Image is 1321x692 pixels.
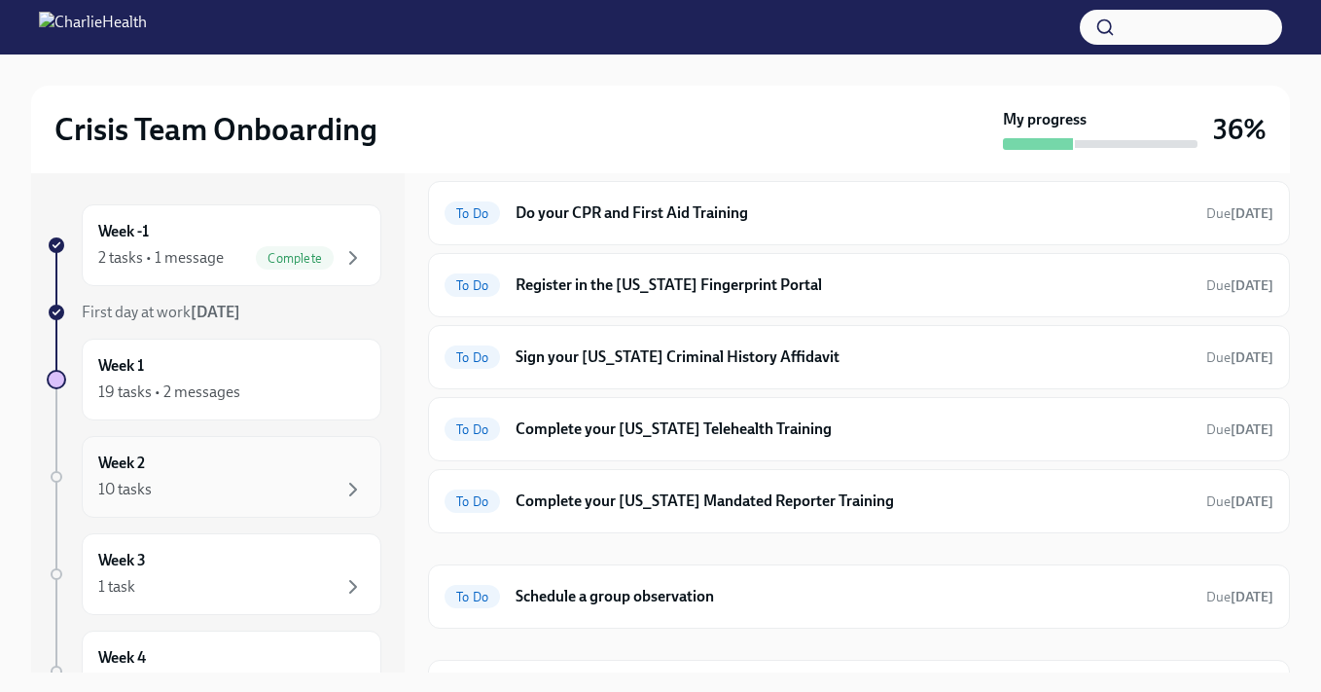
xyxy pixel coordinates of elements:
span: Complete [256,251,334,266]
span: To Do [445,422,500,437]
a: To DoComplete your [US_STATE] Mandated Reporter TrainingDue[DATE] [445,486,1273,517]
span: To Do [445,350,500,365]
img: CharlieHealth [39,12,147,43]
h6: Week -1 [98,221,149,242]
span: August 29th, 2025 09:00 [1206,492,1273,511]
h6: Sign your [US_STATE] Criminal History Affidavit [516,346,1191,368]
div: 1 task [98,576,135,598]
h6: Week 3 [98,550,146,571]
a: To DoSign your [US_STATE] Criminal History AffidavitDue[DATE] [445,342,1273,373]
span: First day at work [82,303,240,321]
a: To DoRegister in the [US_STATE] Fingerprint PortalDue[DATE] [445,270,1273,301]
a: To DoComplete your [US_STATE] Telehealth TrainingDue[DATE] [445,414,1273,445]
strong: [DATE] [1231,277,1273,294]
span: August 29th, 2025 09:00 [1206,276,1273,295]
a: First day at work[DATE] [47,302,381,323]
h6: Register in the [US_STATE] Fingerprint Portal [516,274,1191,296]
a: Week 119 tasks • 2 messages [47,339,381,420]
h6: Week 4 [98,647,146,669]
h6: Complete your [US_STATE] Telehealth Training [516,419,1191,440]
div: 19 tasks • 2 messages [98,382,240,403]
span: August 23rd, 2025 09:00 [1206,588,1273,606]
h6: Schedule a group observation [516,586,1191,607]
span: Due [1206,277,1273,294]
a: Week -12 tasks • 1 messageComplete [47,204,381,286]
a: Week 210 tasks [47,436,381,518]
span: Due [1206,205,1273,222]
span: Due [1206,589,1273,605]
a: To DoDo your CPR and First Aid TrainingDue[DATE] [445,198,1273,229]
span: Due [1206,349,1273,366]
span: To Do [445,590,500,604]
span: August 29th, 2025 09:00 [1206,204,1273,223]
span: August 29th, 2025 09:00 [1206,348,1273,367]
strong: [DATE] [191,303,240,321]
a: To DoSchedule a group observationDue[DATE] [445,581,1273,612]
strong: [DATE] [1231,493,1273,510]
span: Due [1206,421,1273,438]
strong: [DATE] [1231,421,1273,438]
h6: Do your CPR and First Aid Training [516,202,1191,224]
h6: Complete your [US_STATE] Mandated Reporter Training [516,491,1191,512]
span: To Do [445,278,500,293]
span: To Do [445,494,500,509]
span: August 29th, 2025 09:00 [1206,420,1273,439]
h6: Week 1 [98,355,144,377]
h6: Week 2 [98,453,145,474]
h2: Crisis Team Onboarding [54,110,377,149]
strong: My progress [1003,109,1087,130]
strong: [DATE] [1231,589,1273,605]
h3: 36% [1213,112,1267,147]
span: Due [1206,493,1273,510]
a: Week 31 task [47,533,381,615]
div: 10 tasks [98,479,152,500]
strong: [DATE] [1231,349,1273,366]
div: 2 tasks • 1 message [98,247,224,269]
strong: [DATE] [1231,205,1273,222]
span: To Do [445,206,500,221]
